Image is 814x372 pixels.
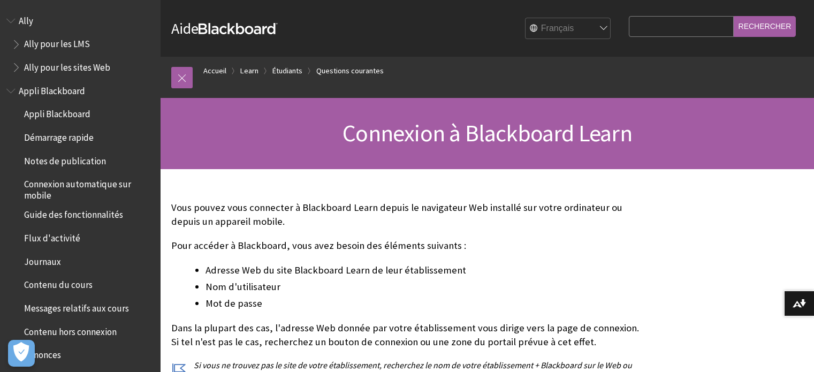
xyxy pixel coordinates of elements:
span: Connexion à Blackboard Learn [343,118,632,148]
a: Accueil [203,64,226,78]
a: AideBlackboard [171,19,278,38]
a: Étudiants [272,64,302,78]
span: Ally pour les LMS [24,35,90,50]
li: Nom d'utilisateur [206,279,645,294]
span: Connexion automatique sur mobile [24,176,153,201]
span: Ally pour les sites Web [24,58,110,73]
span: Flux d'activité [24,229,80,244]
p: Vous pouvez vous connecter à Blackboard Learn depuis le navigateur Web installé sur votre ordinat... [171,201,645,229]
strong: Blackboard [199,23,278,34]
a: Questions courantes [316,64,384,78]
span: Annonces [24,346,61,361]
p: Pour accéder à Blackboard, vous avez besoin des éléments suivants : [171,239,645,253]
span: Messages relatifs aux cours [24,299,129,314]
nav: Book outline for Anthology Ally Help [6,12,154,77]
p: Dans la plupart des cas, l'adresse Web donnée par votre établissement vous dirige vers la page de... [171,321,645,349]
select: Site Language Selector [526,18,611,40]
input: Rechercher [734,16,796,37]
span: Contenu du cours [24,276,93,291]
span: Journaux [24,253,61,267]
a: Learn [240,64,258,78]
li: Mot de passe [206,296,645,311]
span: Démarrage rapide [24,128,94,143]
span: Notes de publication [24,152,106,166]
span: Guide des fonctionnalités [24,206,123,221]
span: Appli Blackboard [24,105,90,120]
li: Adresse Web du site Blackboard Learn de leur établissement [206,263,645,278]
span: Ally [19,12,33,26]
span: Contenu hors connexion [24,323,117,337]
button: Ouvrir le centre de préférences [8,340,35,367]
span: Appli Blackboard [19,82,85,96]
